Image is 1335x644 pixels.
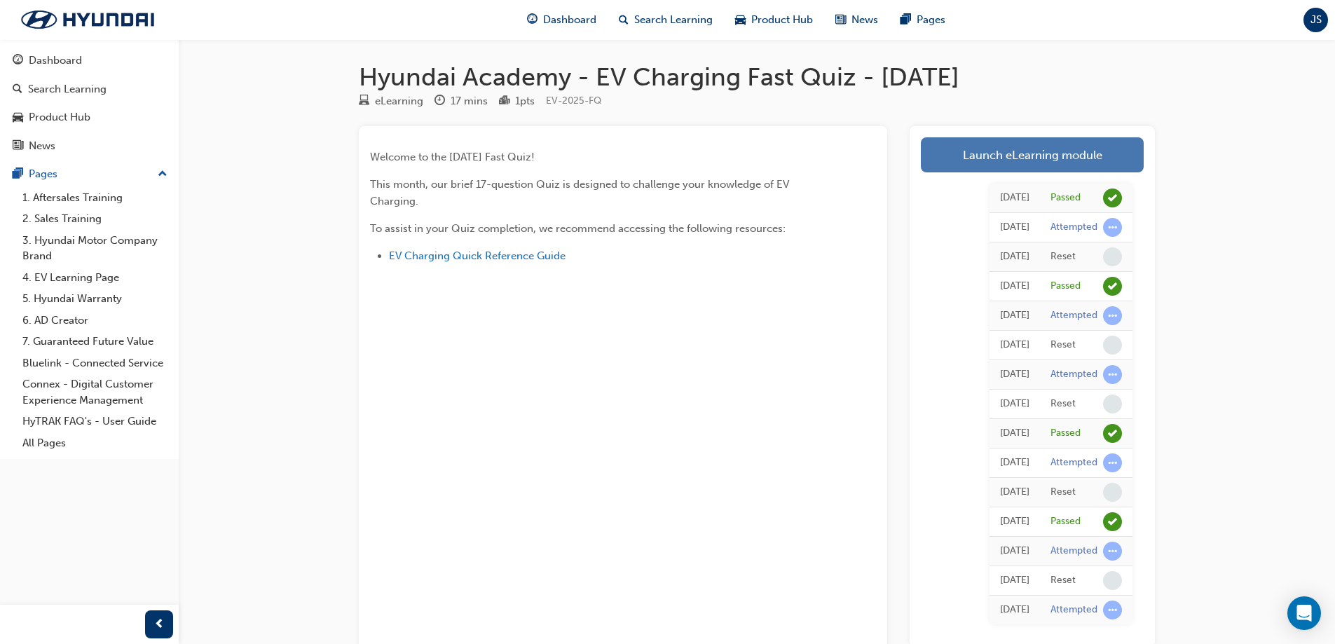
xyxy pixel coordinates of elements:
span: learningRecordVerb_NONE-icon [1103,336,1122,355]
a: Connex - Digital Customer Experience Management [17,374,173,411]
span: JS [1310,12,1322,28]
div: Passed [1050,427,1081,440]
div: Wed Aug 13 2025 09:45:14 GMT+0930 (Australian Central Standard Time) [1000,219,1029,235]
button: DashboardSearch LearningProduct HubNews [6,45,173,161]
a: Product Hub [6,104,173,130]
div: eLearning [375,93,423,109]
span: learningRecordVerb_ATTEMPT-icon [1103,601,1122,619]
div: Reset [1050,338,1076,352]
div: Wed Aug 13 2025 10:01:54 GMT+0930 (Australian Central Standard Time) [1000,190,1029,206]
div: Wed Aug 06 2025 10:34:40 GMT+0930 (Australian Central Standard Time) [1000,308,1029,324]
button: JS [1303,8,1328,32]
div: Type [359,93,423,110]
span: Pages [917,12,945,28]
a: 5. Hyundai Warranty [17,288,173,310]
a: 1. Aftersales Training [17,187,173,209]
span: learningRecordVerb_ATTEMPT-icon [1103,218,1122,237]
span: prev-icon [154,616,165,633]
a: 2. Sales Training [17,208,173,230]
div: Duration [434,93,488,110]
a: All Pages [17,432,173,454]
a: car-iconProduct Hub [724,6,824,34]
span: learningRecordVerb_NONE-icon [1103,247,1122,266]
a: HyTRAK FAQ's - User Guide [17,411,173,432]
a: 7. Guaranteed Future Value [17,331,173,352]
div: Attempted [1050,544,1097,558]
span: car-icon [13,111,23,124]
button: Pages [6,161,173,187]
div: Thu Jul 31 2025 14:14:13 GMT+0930 (Australian Central Standard Time) [1000,396,1029,412]
div: Search Learning [28,81,107,97]
h1: Hyundai Academy - EV Charging Fast Quiz - [DATE] [359,62,1155,93]
div: Attempted [1050,221,1097,234]
div: Dashboard [29,53,82,69]
span: learningRecordVerb_ATTEMPT-icon [1103,453,1122,472]
div: Thu Apr 17 2025 11:42:03 GMT+0930 (Australian Central Standard Time) [1000,602,1029,618]
div: Attempted [1050,456,1097,470]
div: Tue Apr 29 2025 14:02:03 GMT+0930 (Australian Central Standard Time) [1000,514,1029,530]
span: news-icon [835,11,846,29]
span: search-icon [619,11,629,29]
div: Points [499,93,535,110]
div: Passed [1050,191,1081,205]
div: Wed Aug 06 2025 10:34:38 GMT+0930 (Australian Central Standard Time) [1000,337,1029,353]
span: search-icon [13,83,22,96]
span: podium-icon [499,95,509,108]
div: Wed Aug 06 2025 10:47:35 GMT+0930 (Australian Central Standard Time) [1000,278,1029,294]
span: To assist in your Quiz completion, we recommend accessing the following resources: [370,222,786,235]
span: learningRecordVerb_NONE-icon [1103,483,1122,502]
div: 17 mins [451,93,488,109]
div: Reset [1050,574,1076,587]
span: learningRecordVerb_PASS-icon [1103,424,1122,443]
div: Attempted [1050,603,1097,617]
span: learningRecordVerb_ATTEMPT-icon [1103,306,1122,325]
span: learningRecordVerb_ATTEMPT-icon [1103,542,1122,561]
a: news-iconNews [824,6,889,34]
div: Thu Jul 31 2025 14:14:15 GMT+0930 (Australian Central Standard Time) [1000,366,1029,383]
span: learningResourceType_ELEARNING-icon [359,95,369,108]
span: pages-icon [13,168,23,181]
div: Pages [29,166,57,182]
div: Passed [1050,280,1081,293]
a: Launch eLearning module [921,137,1144,172]
div: Tue Apr 29 2025 11:10:53 GMT+0930 (Australian Central Standard Time) [1000,543,1029,559]
span: up-icon [158,165,167,184]
a: 6. AD Creator [17,310,173,331]
a: Search Learning [6,76,173,102]
div: Attempted [1050,309,1097,322]
div: Open Intercom Messenger [1287,596,1321,630]
span: News [851,12,878,28]
span: guage-icon [527,11,538,29]
a: search-iconSearch Learning [608,6,724,34]
span: learningRecordVerb_ATTEMPT-icon [1103,365,1122,384]
span: Search Learning [634,12,713,28]
span: learningRecordVerb_PASS-icon [1103,512,1122,531]
div: Product Hub [29,109,90,125]
span: pages-icon [901,11,911,29]
div: Wed Aug 13 2025 09:45:12 GMT+0930 (Australian Central Standard Time) [1000,249,1029,265]
a: 4. EV Learning Page [17,267,173,289]
div: 1 pts [515,93,535,109]
span: learningRecordVerb_NONE-icon [1103,395,1122,413]
span: learningRecordVerb_NONE-icon [1103,571,1122,590]
div: Tue Jun 17 2025 13:10:33 GMT+0930 (Australian Central Standard Time) [1000,484,1029,500]
a: News [6,133,173,159]
a: EV Charging Quick Reference Guide [389,249,566,262]
div: Attempted [1050,368,1097,381]
a: Bluelink - Connected Service [17,352,173,374]
div: Reset [1050,486,1076,499]
a: Dashboard [6,48,173,74]
div: Tue Jun 17 2025 13:10:34 GMT+0930 (Australian Central Standard Time) [1000,455,1029,471]
a: 3. Hyundai Motor Company Brand [17,230,173,267]
span: learningRecordVerb_PASS-icon [1103,277,1122,296]
div: Reset [1050,397,1076,411]
span: Welcome to the [DATE] Fast Quiz! [370,151,535,163]
span: news-icon [13,140,23,153]
span: Product Hub [751,12,813,28]
img: Trak [7,5,168,34]
span: This month, our brief 17-question Quiz is designed to challenge your knowledge of EV Charging. [370,178,792,207]
span: clock-icon [434,95,445,108]
div: Tue Apr 29 2025 11:10:51 GMT+0930 (Australian Central Standard Time) [1000,573,1029,589]
a: pages-iconPages [889,6,957,34]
